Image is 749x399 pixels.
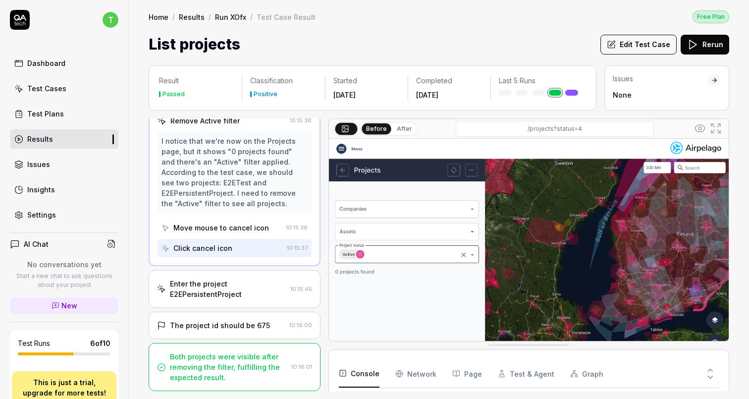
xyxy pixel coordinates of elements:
div: I notice that we're now on the Projects page, but it shows "0 projects found" and there's an "Act... [161,136,308,209]
div: The project id should be 675 [170,320,270,331]
button: Page [452,360,482,388]
img: Screenshot [329,139,729,389]
time: 10:15:36 [286,224,308,231]
a: Issues [10,155,118,174]
button: Graph [570,360,603,388]
div: None [613,90,708,100]
button: t [103,10,118,30]
h4: AI Chat [24,239,49,249]
h5: Test Runs [18,339,50,348]
a: Results [10,129,118,149]
div: Click cancel icon [173,243,232,253]
div: Issues [613,74,708,84]
button: Show all interative elements [692,120,708,136]
div: Move mouse to cancel icon [173,223,269,233]
p: Result [159,76,234,86]
p: Classification [250,76,317,86]
button: Network [395,360,436,388]
div: Results [27,134,53,144]
p: Completed [416,76,482,86]
button: After [393,123,416,134]
a: Run XOfx [215,12,246,22]
button: Console [339,360,379,388]
time: [DATE] [416,91,438,99]
a: Results [179,12,205,22]
h1: List projects [149,33,240,56]
span: 6 of 10 [90,338,110,348]
p: Last 5 Runs [499,76,578,86]
div: Positive [254,91,277,97]
div: Issues [27,159,50,170]
button: Before [362,123,391,134]
p: Started [333,76,400,86]
a: Test Cases [10,79,118,98]
time: 10:16:00 [289,322,312,329]
p: Start a new chat to ask questions about your project [10,272,118,289]
div: Passed [162,91,185,97]
time: 10:15:37 [287,244,308,251]
div: / [172,12,175,22]
button: Open in full screen [708,120,724,136]
time: 10:15:36 [290,117,312,124]
p: This is just a trial, upgrade for more tests! [18,377,110,398]
div: Test Case Result [257,12,316,22]
a: Insights [10,180,118,199]
a: Home [149,12,168,22]
p: No conversations yet [10,259,118,270]
a: Test Plans [10,104,118,123]
div: Enter the project E2EPersistentProject [170,279,286,299]
span: New [61,300,77,311]
div: Insights [27,184,55,195]
button: Rerun [681,35,729,55]
button: Free Plan [693,10,729,23]
time: [DATE] [333,91,356,99]
a: Dashboard [10,54,118,73]
a: New [10,297,118,314]
div: Settings [27,210,56,220]
button: Click cancel icon10:15:37 [158,239,312,257]
div: Test Plans [27,109,64,119]
a: Settings [10,205,118,225]
div: Test Cases [27,83,66,94]
div: Dashboard [27,58,65,68]
div: / [209,12,211,22]
div: / [250,12,253,22]
div: Remove Active filter [170,115,240,126]
time: 10:16:01 [291,363,312,370]
span: t [103,12,118,28]
button: Test & Agent [498,360,554,388]
button: Edit Test Case [600,35,677,55]
time: 10:15:45 [290,285,312,292]
button: Move mouse to cancel icon10:15:36 [158,219,312,237]
div: Both projects were visible after removing the filter, fulfilling the expected result. [170,351,287,383]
